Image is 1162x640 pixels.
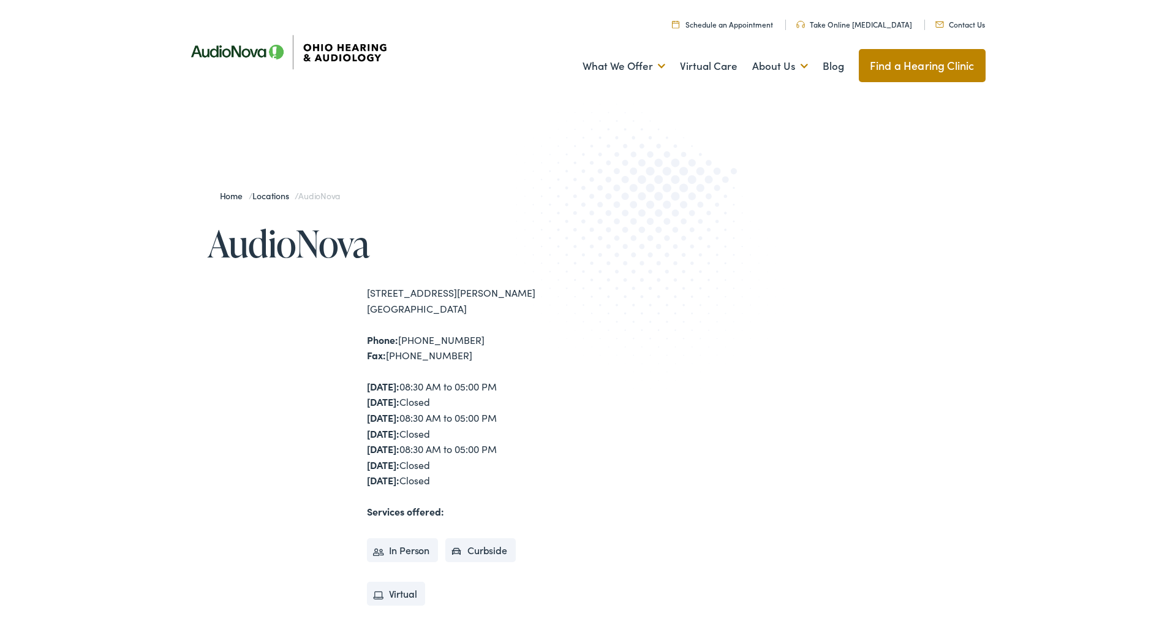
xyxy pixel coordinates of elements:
[367,395,399,408] strong: [DATE]:
[367,427,399,440] strong: [DATE]:
[367,411,399,424] strong: [DATE]:
[367,458,399,471] strong: [DATE]:
[367,332,581,364] div: [PHONE_NUMBER] [PHONE_NUMBER]
[298,189,340,202] span: AudioNova
[367,285,581,316] div: [STREET_ADDRESS][PERSON_NAME] [GEOGRAPHIC_DATA]
[796,21,805,28] img: Headphones icone to schedule online hearing test in Cincinnati, OH
[220,189,249,202] a: Home
[367,473,399,487] strong: [DATE]:
[367,582,426,606] li: Virtual
[367,442,399,455] strong: [DATE]:
[672,20,679,28] img: Calendar Icon to schedule a hearing appointment in Cincinnati, OH
[220,189,341,202] span: / /
[935,19,985,29] a: Contact Us
[367,379,399,393] strong: [DATE]:
[367,379,581,489] div: 08:30 AM to 05:00 PM Closed 08:30 AM to 05:00 PM Closed 08:30 AM to 05:00 PM Closed Closed
[367,348,386,362] strong: Fax:
[796,19,912,29] a: Take Online [MEDICAL_DATA]
[672,19,773,29] a: Schedule an Appointment
[823,44,844,89] a: Blog
[367,505,444,518] strong: Services offered:
[752,44,808,89] a: About Us
[367,333,398,346] strong: Phone:
[859,49,986,82] a: Find a Hearing Clinic
[445,538,516,563] li: Curbside
[208,223,581,264] h1: AudioNova
[252,189,295,202] a: Locations
[680,44,738,89] a: Virtual Care
[935,21,944,28] img: Mail icon representing email contact with Ohio Hearing in Cincinnati, OH
[367,538,439,563] li: In Person
[583,44,665,89] a: What We Offer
